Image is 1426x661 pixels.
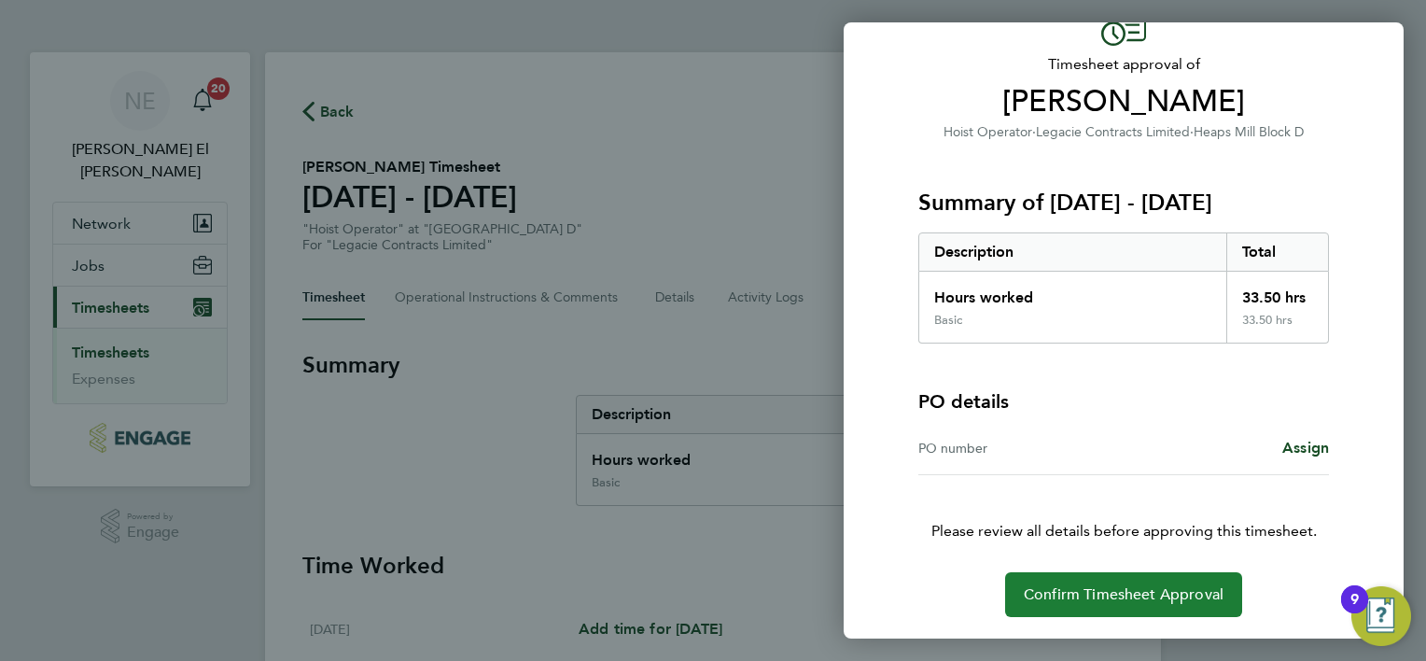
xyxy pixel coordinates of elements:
span: Assign [1282,439,1329,457]
span: Timesheet approval of [918,53,1329,76]
button: Confirm Timesheet Approval [1005,572,1242,617]
div: 33.50 hrs [1226,313,1329,343]
div: 33.50 hrs [1226,272,1329,313]
span: [PERSON_NAME] [918,83,1329,120]
div: Description [919,233,1226,271]
span: Confirm Timesheet Approval [1024,585,1223,604]
a: Assign [1282,437,1329,459]
span: Legacie Contracts Limited [1036,124,1190,140]
div: 9 [1350,599,1359,624]
h4: PO details [918,388,1009,415]
h3: Summary of [DATE] - [DATE] [918,188,1329,218]
p: Please review all details before approving this timesheet. [896,475,1351,542]
button: Open Resource Center, 9 new notifications [1351,586,1411,646]
div: Hours worked [919,272,1226,313]
span: Hoist Operator [944,124,1032,140]
span: · [1190,124,1194,140]
div: Total [1226,233,1329,271]
div: Summary of 25 - 31 Aug 2025 [918,232,1329,344]
div: Basic [934,313,962,328]
div: PO number [918,437,1124,459]
span: · [1032,124,1036,140]
span: Heaps Mill Block D [1194,124,1304,140]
